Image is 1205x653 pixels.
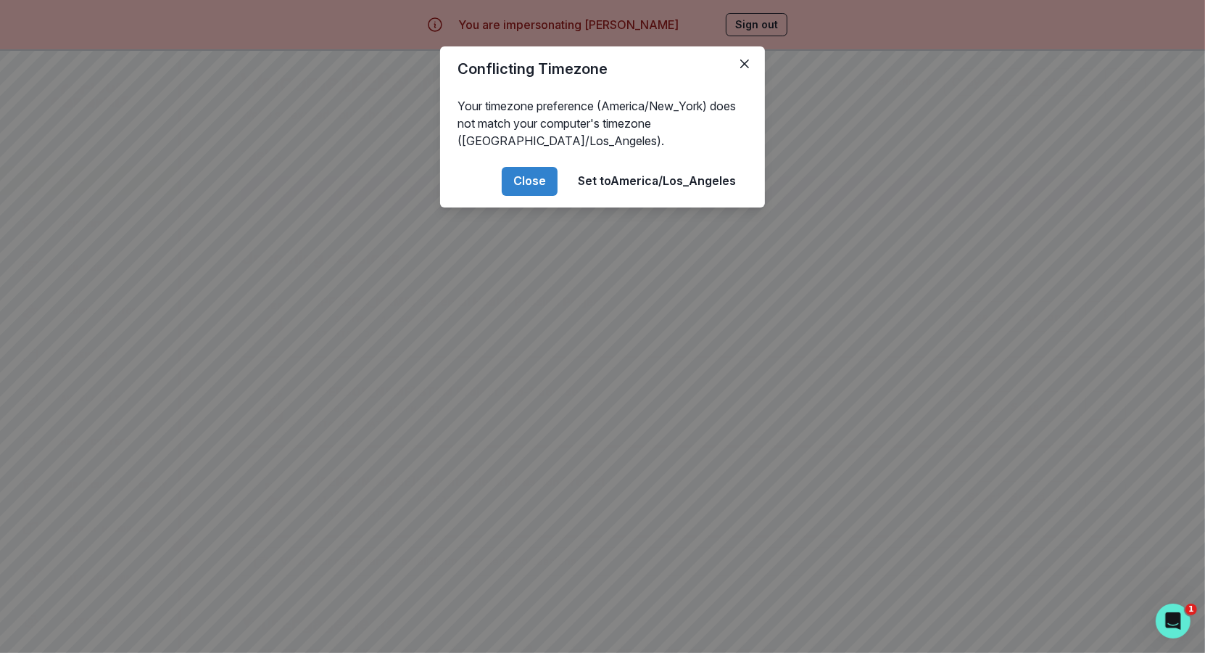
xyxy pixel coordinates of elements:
button: Set toAmerica/Los_Angeles [566,167,748,196]
span: 1 [1185,604,1197,615]
button: Close [502,167,558,196]
header: Conflicting Timezone [440,46,765,91]
iframe: Intercom live chat [1156,604,1190,638]
div: Your timezone preference (America/New_York) does not match your computer's timezone ([GEOGRAPHIC_... [440,91,765,155]
button: Close [733,52,756,75]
